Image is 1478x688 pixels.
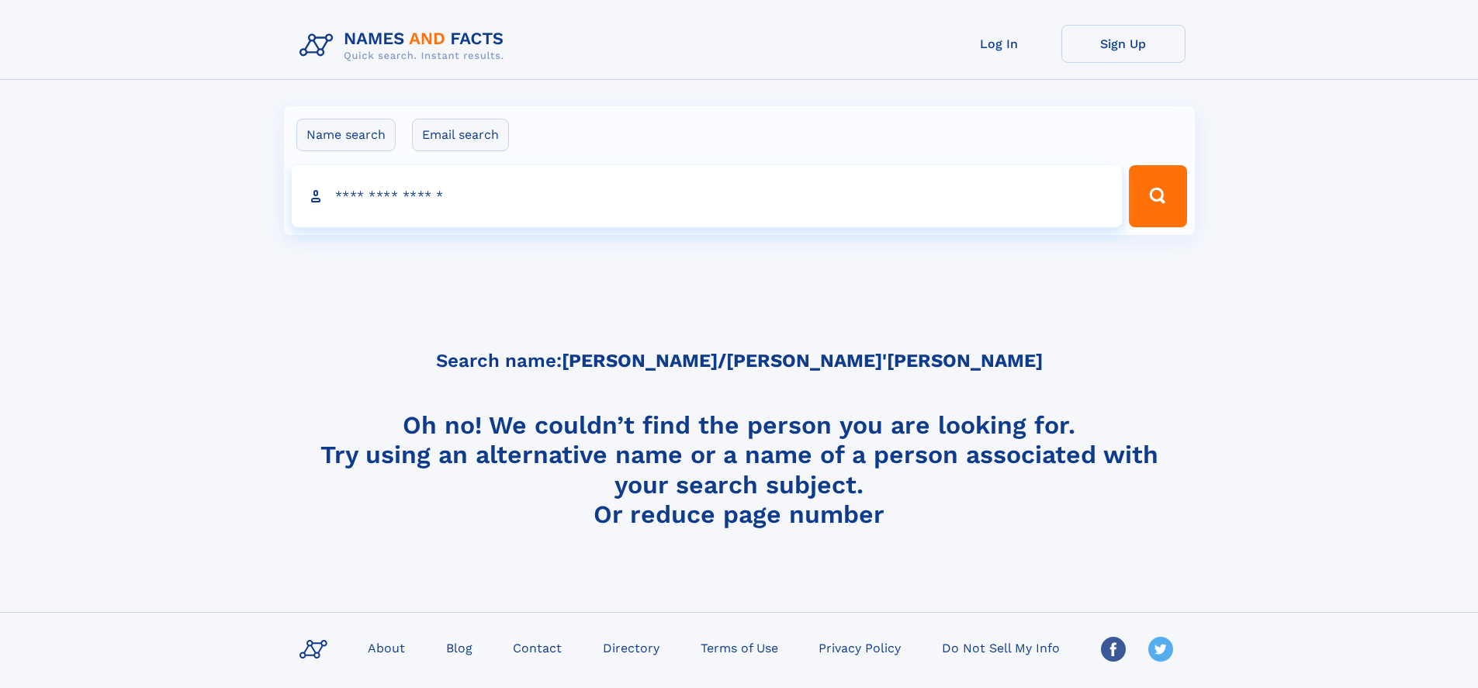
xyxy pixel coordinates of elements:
[296,119,396,151] label: Name search
[436,351,1043,372] h5: Search name:
[1061,25,1186,63] a: Sign Up
[812,636,907,659] a: Privacy Policy
[597,636,666,659] a: Directory
[694,636,784,659] a: Terms of Use
[1148,637,1173,662] img: Twitter
[292,165,1123,227] input: search input
[562,350,1043,372] b: [PERSON_NAME]/[PERSON_NAME]'[PERSON_NAME]
[412,119,509,151] label: Email search
[1129,165,1186,227] button: Search Button
[937,25,1061,63] a: Log In
[293,410,1186,528] h4: Oh no! We couldn’t find the person you are looking for. Try using an alternative name or a name o...
[440,636,479,659] a: Blog
[293,25,517,67] img: Logo Names and Facts
[936,636,1066,659] a: Do Not Sell My Info
[507,636,568,659] a: Contact
[1101,637,1126,662] img: Facebook
[362,636,411,659] a: About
